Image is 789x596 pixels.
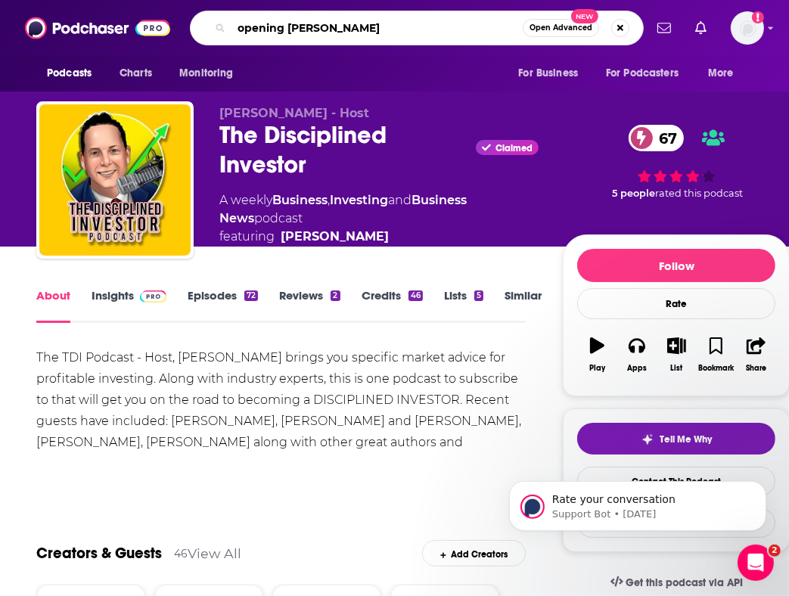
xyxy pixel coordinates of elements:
[697,59,753,88] button: open menu
[697,327,736,382] button: Bookmark
[474,290,483,301] div: 5
[422,540,526,567] div: Add Creators
[36,347,526,474] div: The TDI Podcast - Host, [PERSON_NAME] brings you specific market advice for profitable investing....
[530,24,592,32] span: Open Advanced
[769,545,781,557] span: 2
[577,327,617,382] button: Play
[629,125,685,151] a: 67
[36,59,111,88] button: open menu
[25,14,170,42] img: Podchaser - Follow, Share and Rate Podcasts
[331,290,340,301] div: 2
[508,59,597,88] button: open menu
[589,364,605,373] div: Play
[670,364,682,373] div: List
[169,59,253,88] button: open menu
[731,11,764,45] span: Logged in as smeizlik
[657,327,696,382] button: List
[641,433,654,445] img: tell me why sparkle
[655,188,743,199] span: rated this podcast
[577,423,775,455] button: tell me why sparkleTell Me Why
[505,288,542,323] a: Similar
[272,193,328,207] a: Business
[47,63,92,84] span: Podcasts
[518,63,578,84] span: For Business
[219,191,539,246] div: A weekly podcast
[36,288,70,323] a: About
[39,104,191,256] img: The Disciplined Investor
[626,576,743,589] span: Get this podcast via API
[36,544,162,563] a: Creators & Guests
[660,433,712,445] span: Tell Me Why
[736,327,775,382] button: Share
[179,63,233,84] span: Monitoring
[92,288,166,323] a: InsightsPodchaser Pro
[486,449,789,555] iframe: Intercom notifications message
[523,19,599,37] button: Open AdvancedNew
[746,364,766,373] div: Share
[444,288,483,323] a: Lists5
[612,188,655,199] span: 5 people
[330,193,388,207] a: Investing
[738,545,774,581] iframe: Intercom live chat
[698,364,734,373] div: Bookmark
[188,288,258,323] a: Episodes72
[188,545,241,561] a: View All
[596,59,700,88] button: open menu
[231,16,523,40] input: Search podcasts, credits, & more...
[388,193,412,207] span: and
[571,9,598,23] span: New
[140,290,166,303] img: Podchaser Pro
[577,249,775,282] button: Follow
[219,193,467,225] a: Business News
[279,288,340,323] a: Reviews2
[120,63,152,84] span: Charts
[362,288,423,323] a: Credits46
[752,11,764,23] svg: Add a profile image
[408,290,423,301] div: 46
[219,106,369,120] span: [PERSON_NAME] - Host
[190,11,644,45] div: Search podcasts, credits, & more...
[495,144,533,152] span: Claimed
[731,11,764,45] img: User Profile
[627,364,647,373] div: Apps
[577,288,775,319] div: Rate
[281,228,389,246] a: Andrew Horowitz
[174,547,188,560] div: 46
[708,63,734,84] span: More
[651,15,677,41] a: Show notifications dropdown
[110,59,161,88] a: Charts
[219,228,539,246] span: featuring
[644,125,685,151] span: 67
[244,290,258,301] div: 72
[731,11,764,45] button: Show profile menu
[328,193,330,207] span: ,
[689,15,713,41] a: Show notifications dropdown
[617,327,657,382] button: Apps
[606,63,679,84] span: For Podcasters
